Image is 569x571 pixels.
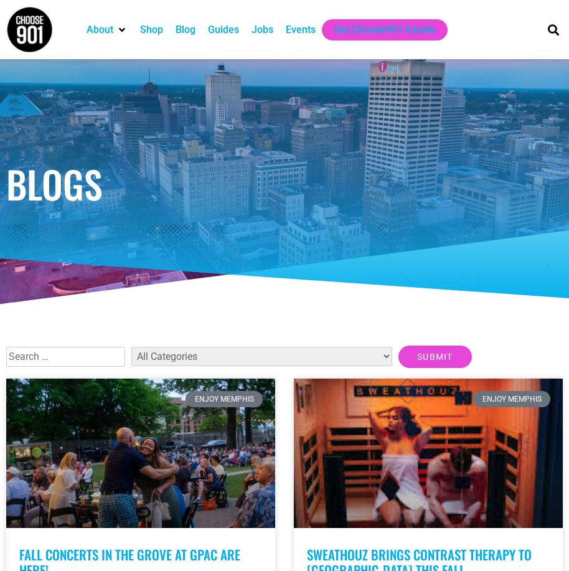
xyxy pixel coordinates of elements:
div: About [80,19,134,40]
a: Blog [176,22,195,37]
a: About [87,22,113,37]
input: Submit [398,346,472,368]
a: Shop [140,22,163,37]
a: Jobs [252,22,273,37]
h1: Blogs [6,165,563,202]
div: Enjoy Memphis [473,391,550,407]
a: Events [286,22,316,37]
input: Search … [6,347,125,367]
div: Enjoy Memphis [186,391,263,407]
a: Get Choose901 Emails [334,22,435,37]
nav: Main nav [80,19,530,40]
a: Guides [208,22,239,37]
div: Search [543,19,563,40]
